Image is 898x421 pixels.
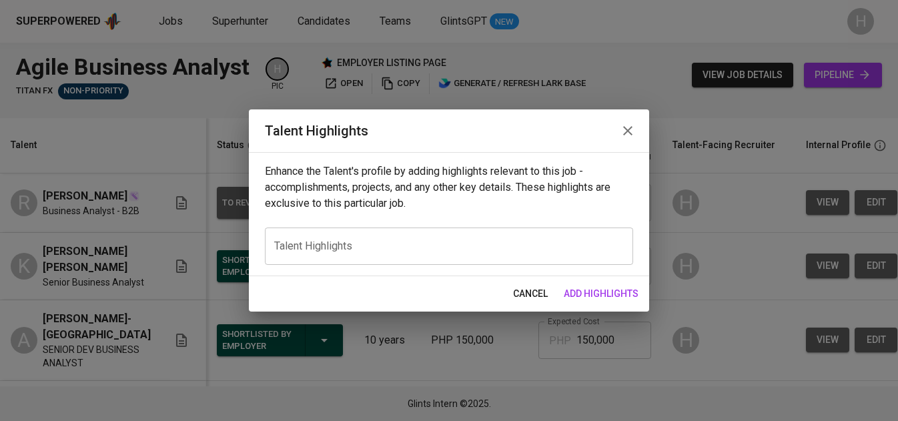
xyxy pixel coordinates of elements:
[265,163,633,212] p: Enhance the Talent's profile by adding highlights relevant to this job - accomplishments, project...
[513,286,548,302] span: cancel
[564,286,638,302] span: add highlights
[558,282,644,306] button: add highlights
[265,120,633,141] h2: Talent Highlights
[508,282,553,306] button: cancel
